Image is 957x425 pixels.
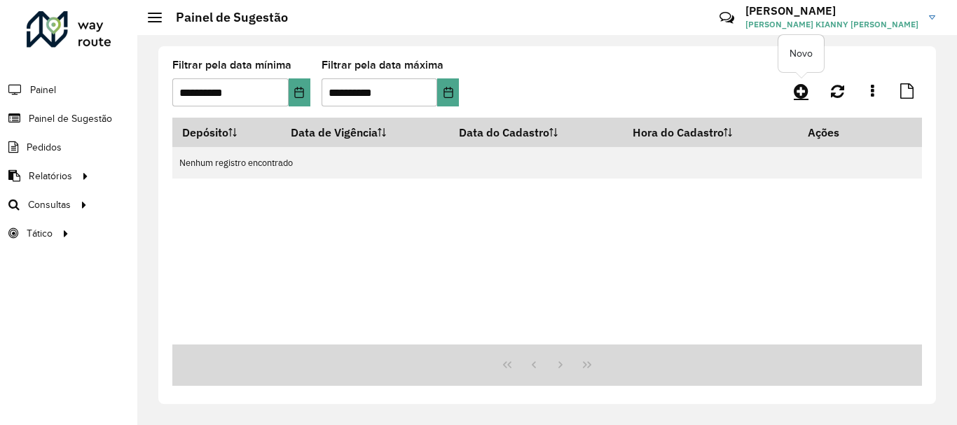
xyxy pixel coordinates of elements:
[778,35,824,72] div: Novo
[29,111,112,126] span: Painel de Sugestão
[28,197,71,212] span: Consultas
[172,147,922,179] td: Nenhum registro encontrado
[322,57,443,74] label: Filtrar pela data máxima
[437,78,459,106] button: Choose Date
[162,10,288,25] h2: Painel de Sugestão
[27,226,53,241] span: Tático
[172,57,291,74] label: Filtrar pela data mínima
[745,4,918,18] h3: [PERSON_NAME]
[30,83,56,97] span: Painel
[289,78,310,106] button: Choose Date
[624,118,798,147] th: Hora do Cadastro
[172,118,281,147] th: Depósito
[450,118,624,147] th: Data do Cadastro
[27,140,62,155] span: Pedidos
[798,118,882,147] th: Ações
[29,169,72,183] span: Relatórios
[712,3,742,33] a: Contato Rápido
[745,18,918,31] span: [PERSON_NAME] KIANNY [PERSON_NAME]
[281,118,450,147] th: Data de Vigência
